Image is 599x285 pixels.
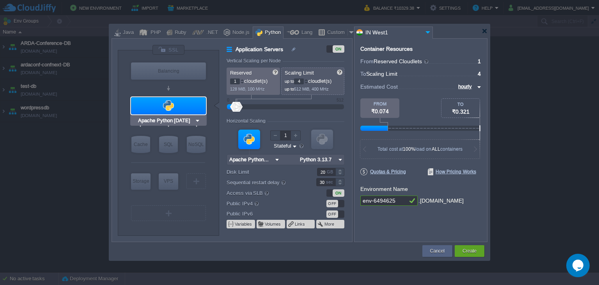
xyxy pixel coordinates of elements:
[324,221,335,227] button: More
[360,82,398,91] span: Estimated Cost
[285,87,294,91] span: up to
[230,87,265,91] span: 128 MiB, 100 MHz
[227,58,283,64] div: Vertical Scaling per Node
[148,27,161,39] div: PHP
[360,102,399,106] div: FROM
[360,46,413,52] div: Container Resources
[227,98,229,102] div: 0
[159,136,178,153] div: SQL
[131,62,206,80] div: Load Balancer
[294,87,329,91] span: 512 MiB, 400 MHz
[230,76,277,84] p: cloudlet(s)
[131,62,206,80] div: Balancing
[227,189,306,197] label: Access via SLB
[172,27,186,39] div: Ruby
[159,136,178,153] div: SQL Databases
[441,102,480,107] div: TO
[333,189,344,197] div: ON
[131,97,206,114] div: Application Servers
[235,221,253,227] button: Variables
[478,58,481,64] span: 1
[428,168,476,175] span: How Pricing Works
[230,70,252,76] span: Reserved
[159,173,178,190] div: Elastic VPS
[230,27,250,39] div: Node.js
[478,71,481,77] span: 4
[285,70,314,76] span: Scaling Limit
[295,221,306,227] button: Links
[187,136,206,153] div: NoSQL Databases
[227,178,306,187] label: Sequential restart delay
[299,27,312,39] div: Lang
[121,27,134,39] div: Java
[186,173,206,189] div: Create New Layer
[360,186,408,192] label: Environment Name
[566,254,591,277] iframe: chat widget
[463,247,477,255] button: Create
[452,109,470,115] span: ₹0.321
[366,71,397,77] span: Scaling Limit
[285,79,294,84] span: up to
[430,247,445,255] button: Cancel
[131,205,206,221] div: Create New Layer
[159,173,178,189] div: VPS
[262,27,281,39] div: Python
[374,58,429,64] span: Reserved Cloudlets
[360,168,406,175] span: Quotas & Pricing
[325,27,347,39] div: Custom
[227,168,306,176] label: Disk Limit
[204,27,218,39] div: .NET
[418,196,464,206] div: .[DOMAIN_NAME]
[131,173,151,190] div: Storage Containers
[326,210,338,218] div: OFF
[327,168,335,176] div: GB
[227,199,306,208] label: Public IPv4
[285,76,342,84] p: cloudlet(s)
[131,173,151,189] div: Storage
[333,45,344,53] div: ON
[131,136,150,153] div: Cache
[227,210,306,218] label: Public IPv6
[326,200,338,207] div: OFF
[360,71,366,77] span: To
[360,58,374,64] span: From
[227,118,268,124] div: Horizontal Scaling
[326,178,335,186] div: sec
[265,221,282,227] button: Volumes
[371,108,389,114] span: ₹0.074
[337,98,344,102] div: 512
[187,136,206,153] div: NoSQL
